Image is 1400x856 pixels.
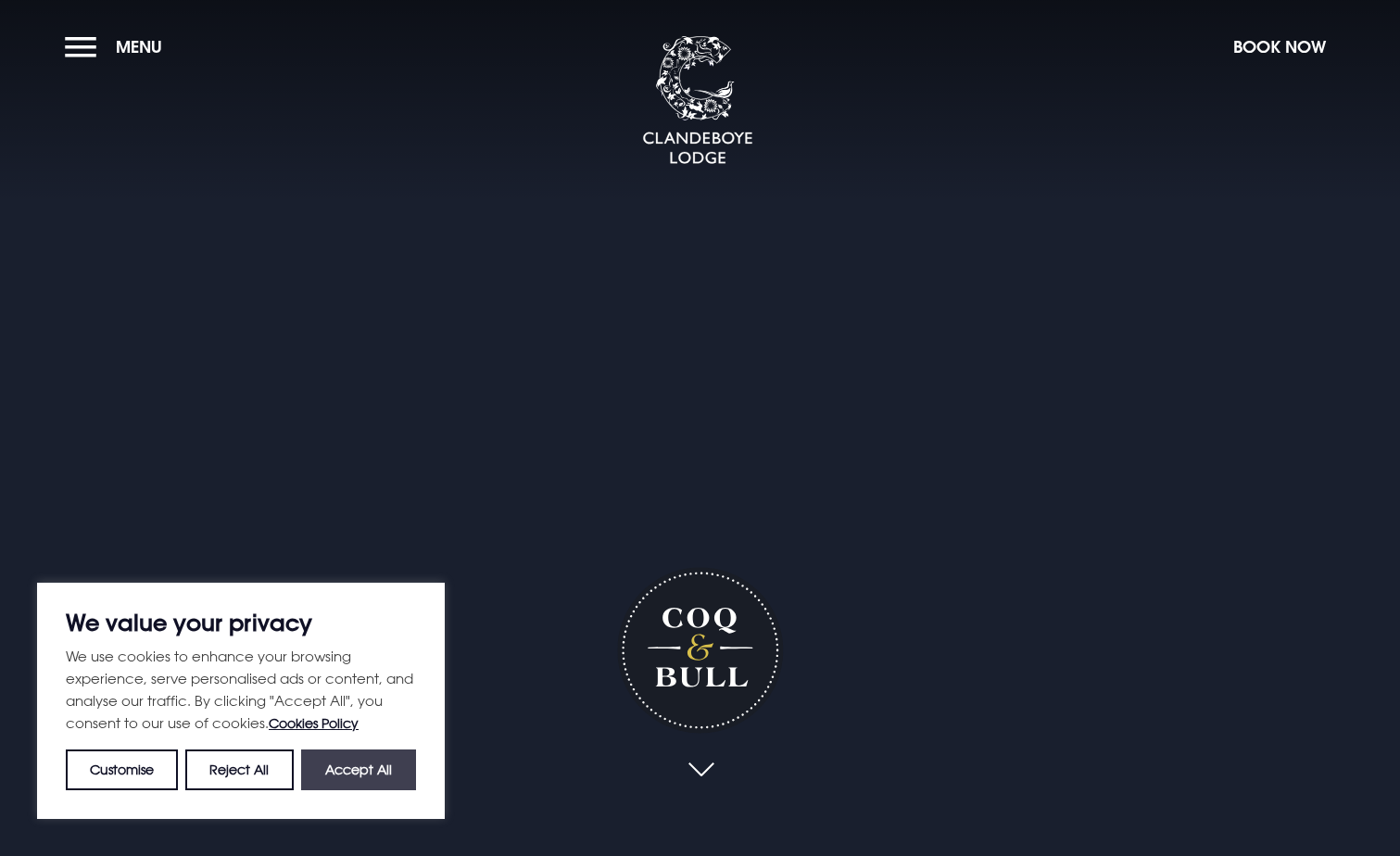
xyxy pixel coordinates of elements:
[66,611,416,634] p: We value your privacy
[116,36,162,57] span: Menu
[617,567,783,733] h1: Coq & Bull
[301,749,416,790] button: Accept All
[65,27,171,67] button: Menu
[269,715,359,731] a: Cookies Policy
[66,645,416,735] p: We use cookies to enhance your browsing experience, serve personalised ads or content, and analys...
[66,749,178,790] button: Customise
[1224,27,1335,67] button: Book Now
[37,583,445,819] div: We value your privacy
[185,749,293,790] button: Reject All
[642,36,753,166] img: Clandeboye Lodge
